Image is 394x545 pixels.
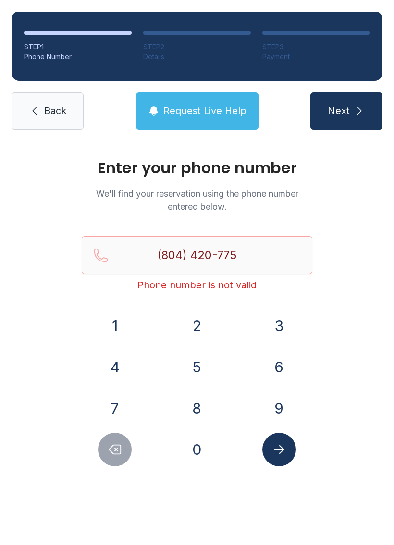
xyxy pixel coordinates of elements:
button: 9 [262,391,296,425]
div: STEP 2 [143,42,251,52]
div: STEP 1 [24,42,132,52]
button: 4 [98,350,132,384]
div: STEP 3 [262,42,370,52]
button: 2 [180,309,214,343]
div: Details [143,52,251,61]
button: Submit lookup form [262,433,296,466]
button: 1 [98,309,132,343]
span: Back [44,104,66,118]
p: We'll find your reservation using the phone number entered below. [82,187,312,213]
button: 7 [98,391,132,425]
input: Reservation phone number [82,236,312,274]
button: Delete number [98,433,132,466]
span: Request Live Help [163,104,246,118]
div: Phone Number [24,52,132,61]
button: 3 [262,309,296,343]
div: Phone number is not valid [82,278,312,292]
span: Next [328,104,350,118]
div: Payment [262,52,370,61]
h1: Enter your phone number [82,160,312,176]
button: 0 [180,433,214,466]
button: 6 [262,350,296,384]
button: 8 [180,391,214,425]
button: 5 [180,350,214,384]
